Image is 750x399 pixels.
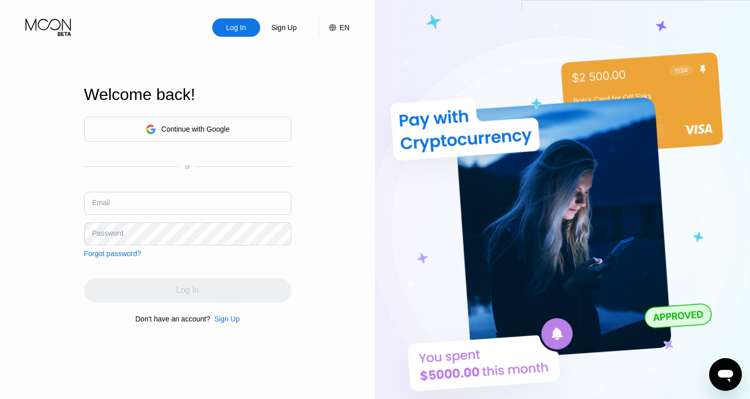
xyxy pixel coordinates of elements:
div: Sign Up [214,315,240,323]
div: Sign Up [210,315,240,323]
div: EN [318,18,349,37]
div: Log In [225,22,247,33]
div: Welcome back! [84,85,291,104]
div: Forgot password? [84,250,141,258]
div: Log In [212,18,260,37]
div: Continue with Google [84,117,291,142]
div: Sign Up [270,22,298,33]
div: Email [92,198,110,207]
div: Sign Up [260,18,308,37]
div: or [185,163,190,170]
div: Continue with Google [161,125,230,133]
div: Password [92,229,123,237]
div: Don't have an account? [135,315,210,323]
div: EN [340,23,349,32]
iframe: Button to launch messaging window [709,358,742,391]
